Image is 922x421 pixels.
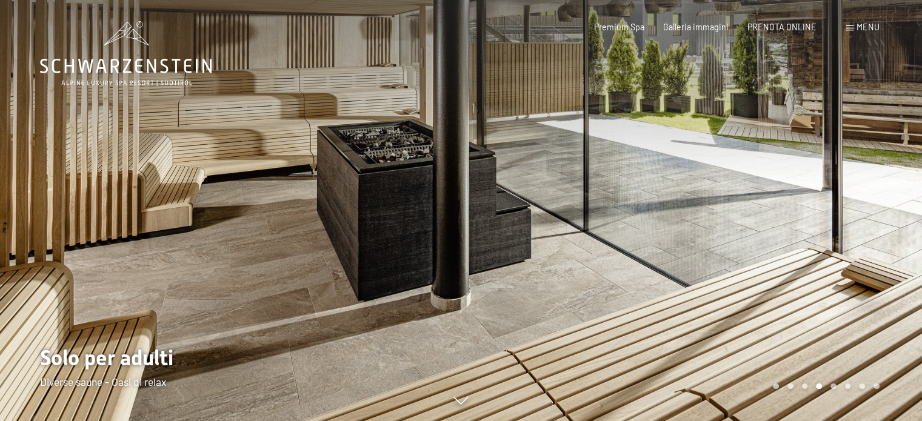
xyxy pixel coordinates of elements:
div: Carousel Page 7 [859,383,865,390]
a: PRENOTA ONLINE [747,22,817,32]
div: Carousel Page 4 (Current Slide) [816,383,822,390]
div: Carousel Page 5 [830,383,837,390]
div: Carousel Page 6 [845,383,851,390]
div: Carousel Page 2 [787,383,793,390]
span: Menu [857,22,880,32]
a: Galleria immagini [663,22,729,32]
div: Carousel Pagination [769,383,879,390]
a: Premium Spa [594,22,644,32]
div: Carousel Page 3 [802,383,808,390]
div: Carousel Page 8 [874,383,880,390]
div: Carousel Page 1 [773,383,779,390]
